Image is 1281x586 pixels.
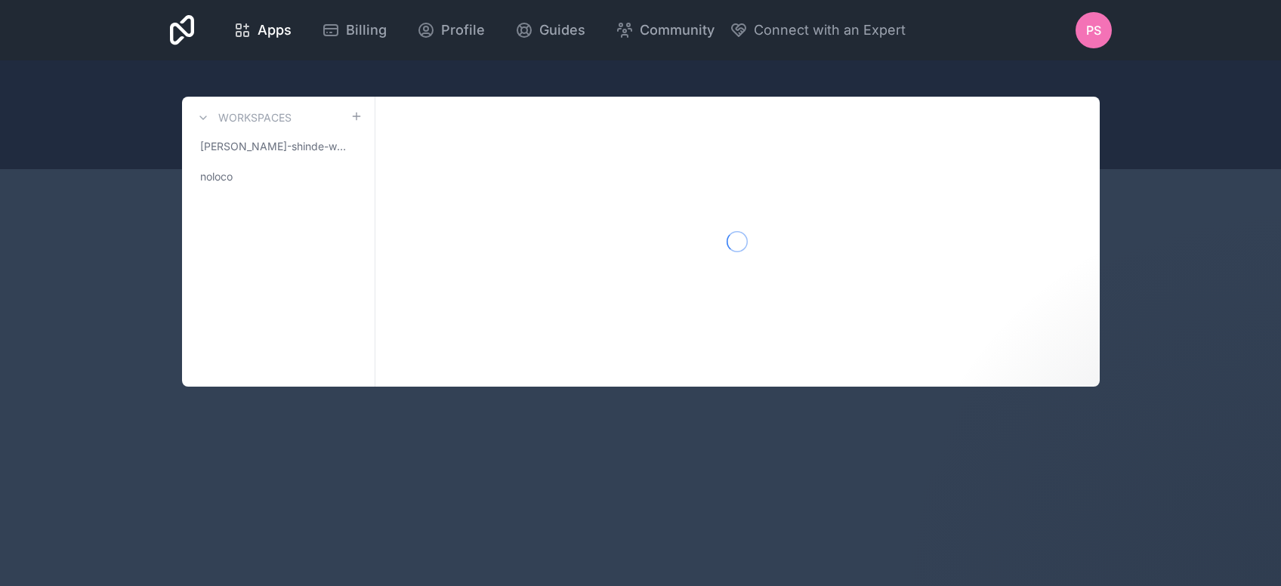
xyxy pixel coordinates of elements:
a: Guides [503,14,597,47]
a: Community [603,14,727,47]
span: noloco [200,169,233,184]
a: Billing [310,14,399,47]
a: Workspaces [194,109,292,127]
a: [PERSON_NAME]-shinde-workspace [194,133,363,160]
button: Connect with an Expert [730,20,906,41]
span: Apps [258,20,292,41]
span: [PERSON_NAME]-shinde-workspace [200,139,350,154]
span: Billing [346,20,387,41]
span: Profile [441,20,485,41]
span: Community [640,20,715,41]
span: PS [1086,21,1101,39]
h3: Workspaces [218,110,292,125]
span: Guides [539,20,585,41]
a: Apps [221,14,304,47]
span: Connect with an Expert [754,20,906,41]
a: Profile [405,14,497,47]
a: noloco [194,163,363,190]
